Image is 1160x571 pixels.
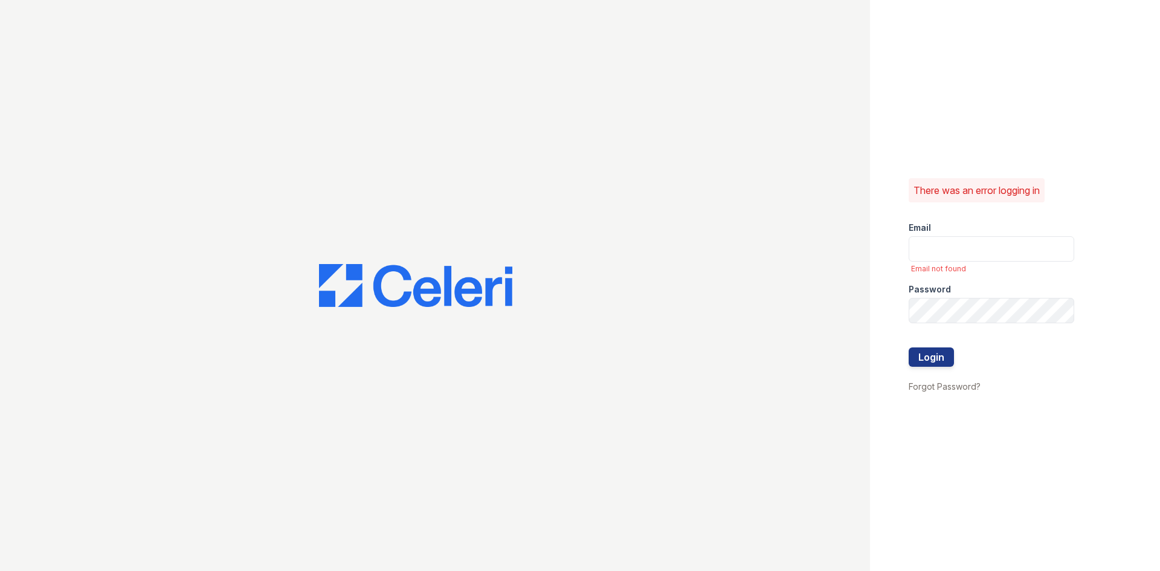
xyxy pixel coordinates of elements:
[319,264,512,308] img: CE_Logo_Blue-a8612792a0a2168367f1c8372b55b34899dd931a85d93a1a3d3e32e68fde9ad4.png
[909,347,954,367] button: Login
[909,222,931,234] label: Email
[911,264,1074,274] span: Email not found
[909,381,981,392] a: Forgot Password?
[909,283,951,295] label: Password
[913,183,1040,198] p: There was an error logging in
